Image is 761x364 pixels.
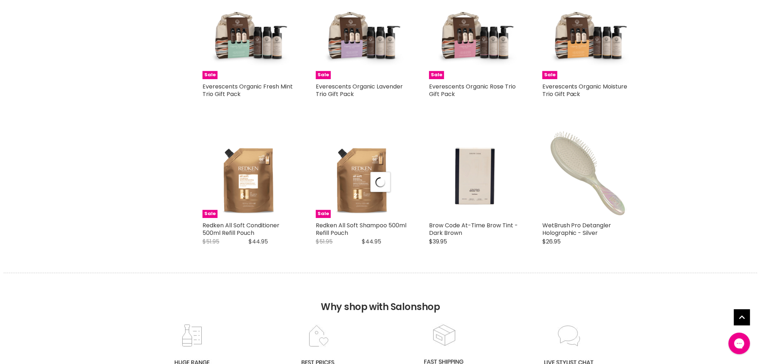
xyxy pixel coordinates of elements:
span: Sale [429,71,444,79]
img: WetBrush Pro Detangler Holographic - Silver [542,127,634,218]
a: Brow Code At-Time Brow Tint - Dark Brown [429,222,518,237]
a: Back to top [734,309,750,326]
span: Sale [316,71,331,79]
a: WetBrush Pro Detangler Holographic - Silver WetBrush Pro Detangler Holographic - Silver [542,127,634,218]
span: $26.95 [542,238,561,246]
a: Redken All Soft Conditioner 500ml Refill Pouch [202,222,279,237]
h2: Why shop with Salonshop [4,273,757,324]
img: Brow Code At-Time Brow Tint - Dark Brown [429,127,521,218]
span: Sale [542,71,557,79]
img: Redken All Soft Shampoo 500ml Refill Pouch [316,127,407,218]
a: WetBrush Pro Detangler Holographic - Silver [542,222,611,237]
a: Redken All Soft Shampoo 500ml Refill Pouch [316,222,406,237]
a: Everescents Organic Rose Trio Gift Pack [429,83,516,99]
span: $39.95 [429,238,447,246]
span: Sale [202,71,218,79]
a: Brow Code At-Time Brow Tint - Dark Brown Brow Code At-Time Brow Tint - Dark Brown [429,127,521,218]
a: Redken All Soft Conditioner 500ml Refill Pouch Sale [202,127,294,218]
span: $51.95 [202,238,219,246]
a: Everescents Organic Moisture Trio Gift Pack [542,83,628,99]
span: Sale [316,210,331,218]
span: Sale [202,210,218,218]
a: Everescents Organic Fresh Mint Trio Gift Pack [202,83,293,99]
iframe: Gorgias live chat messenger [725,330,754,357]
a: Everescents Organic Lavender Trio Gift Pack [316,83,403,99]
span: Back to top [734,309,750,328]
span: $44.95 [249,238,268,246]
span: $51.95 [316,238,333,246]
span: $44.95 [362,238,381,246]
a: Redken All Soft Shampoo 500ml Refill Pouch Sale [316,127,407,218]
img: Redken All Soft Conditioner 500ml Refill Pouch [202,127,294,218]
